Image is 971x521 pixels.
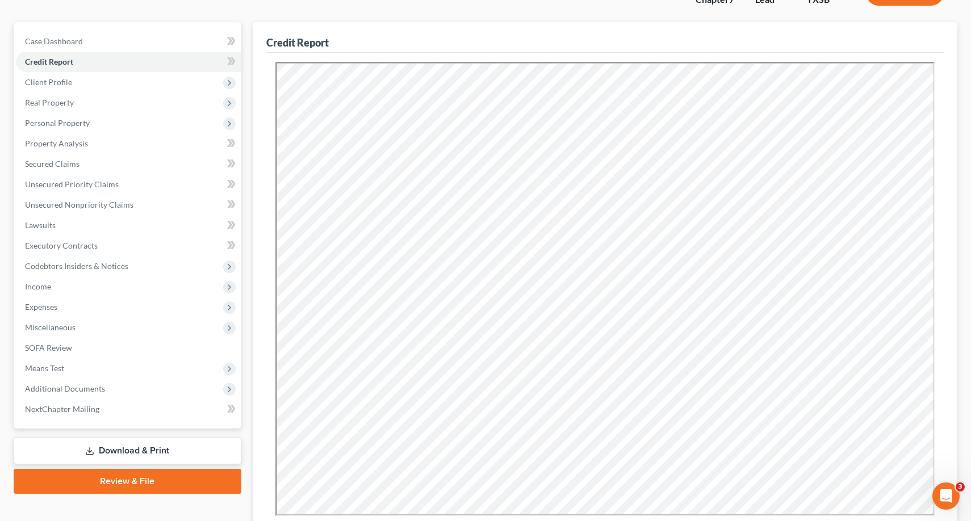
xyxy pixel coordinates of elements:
span: Credit Report [25,57,73,66]
span: Miscellaneous [25,322,76,332]
a: Unsecured Priority Claims [16,174,241,195]
span: Codebtors Insiders & Notices [25,261,128,271]
a: Secured Claims [16,154,241,174]
span: Executory Contracts [25,241,98,250]
div: Credit Report [266,36,329,49]
span: Unsecured Priority Claims [25,179,119,189]
a: Download & Print [14,438,241,464]
span: Client Profile [25,77,72,87]
span: Real Property [25,98,74,107]
a: Property Analysis [16,133,241,154]
span: 3 [956,482,965,491]
span: Expenses [25,302,57,312]
span: Income [25,281,51,291]
span: Additional Documents [25,384,105,393]
span: Unsecured Nonpriority Claims [25,200,133,209]
a: Case Dashboard [16,31,241,52]
span: Means Test [25,363,64,373]
a: Unsecured Nonpriority Claims [16,195,241,215]
a: NextChapter Mailing [16,399,241,419]
span: NextChapter Mailing [25,404,99,414]
span: Personal Property [25,118,90,128]
span: Case Dashboard [25,36,83,46]
span: Secured Claims [25,159,79,169]
span: Lawsuits [25,220,56,230]
a: Executory Contracts [16,236,241,256]
iframe: Intercom live chat [932,482,960,510]
span: Property Analysis [25,138,88,148]
a: SOFA Review [16,338,241,358]
a: Review & File [14,469,241,494]
a: Lawsuits [16,215,241,236]
a: Credit Report [16,52,241,72]
span: SOFA Review [25,343,72,352]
